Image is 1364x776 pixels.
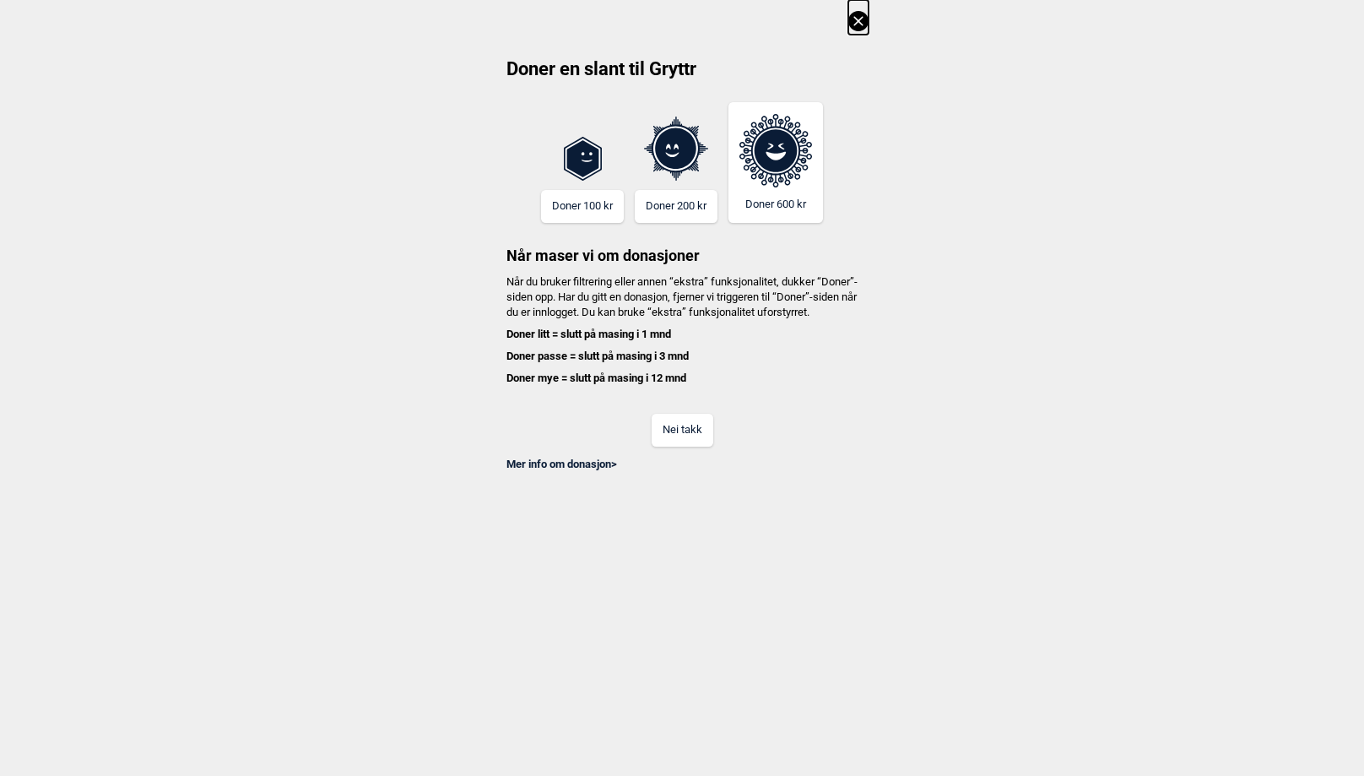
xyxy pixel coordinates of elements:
[635,190,717,223] button: Doner 200 kr
[506,372,686,384] b: Doner mye = slutt på masing i 12 mnd
[495,274,869,387] h4: Når du bruker filtrering eller annen “ekstra” funksjonalitet, dukker “Doner”-siden opp. Har du gi...
[652,414,713,447] button: Nei takk
[506,350,689,362] b: Doner passe = slutt på masing i 3 mnd
[506,328,671,340] b: Doner litt = slutt på masing i 1 mnd
[506,458,617,470] a: Mer info om donasjon>
[541,190,624,223] button: Doner 100 kr
[495,57,869,94] h2: Doner en slant til Gryttr
[495,223,869,266] h3: Når maser vi om donasjoner
[728,102,823,223] button: Doner 600 kr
